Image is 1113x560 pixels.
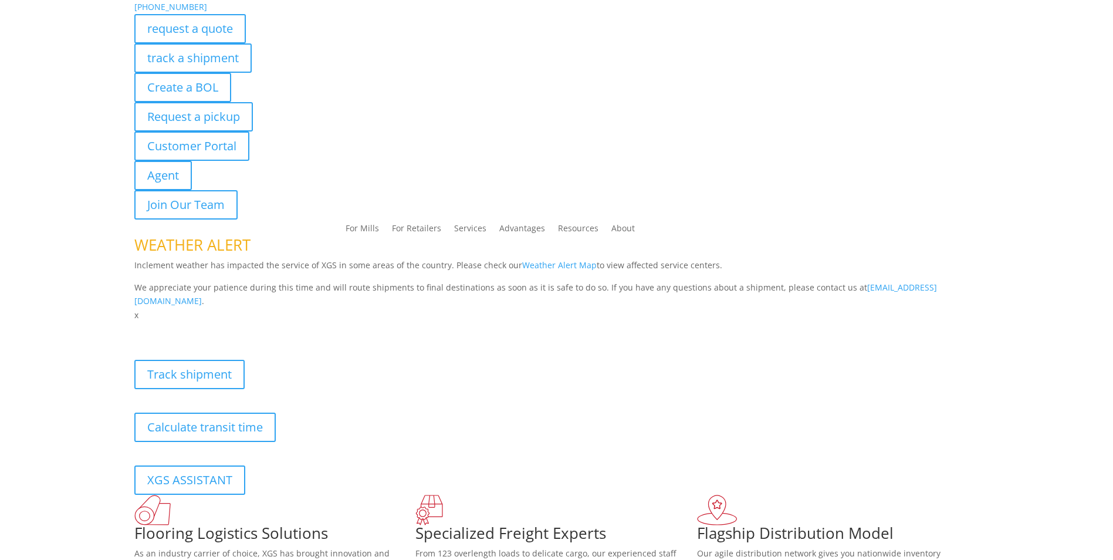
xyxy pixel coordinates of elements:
a: Resources [558,224,598,237]
h1: Flagship Distribution Model [697,525,979,546]
a: For Retailers [392,224,441,237]
a: Create a BOL [134,73,231,102]
p: x [134,308,979,322]
p: We appreciate your patience during this time and will route shipments to final destinations as so... [134,281,979,309]
a: XGS ASSISTANT [134,465,245,495]
a: Request a pickup [134,102,253,131]
a: Services [454,224,486,237]
a: Track shipment [134,360,245,389]
b: Visibility, transparency, and control for your entire supply chain. [134,324,396,335]
a: Customer Portal [134,131,249,161]
a: [PHONE_NUMBER] [134,1,207,12]
span: WEATHER ALERT [134,234,251,255]
a: Weather Alert Map [522,259,597,271]
a: track a shipment [134,43,252,73]
a: Agent [134,161,192,190]
h1: Specialized Freight Experts [415,525,697,546]
img: xgs-icon-flagship-distribution-model-red [697,495,738,525]
a: About [611,224,635,237]
img: xgs-icon-focused-on-flooring-red [415,495,443,525]
p: Inclement weather has impacted the service of XGS in some areas of the country. Please check our ... [134,258,979,281]
a: Join Our Team [134,190,238,220]
a: Advantages [499,224,545,237]
a: Calculate transit time [134,413,276,442]
a: request a quote [134,14,246,43]
a: For Mills [346,224,379,237]
h1: Flooring Logistics Solutions [134,525,416,546]
img: xgs-icon-total-supply-chain-intelligence-red [134,495,171,525]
